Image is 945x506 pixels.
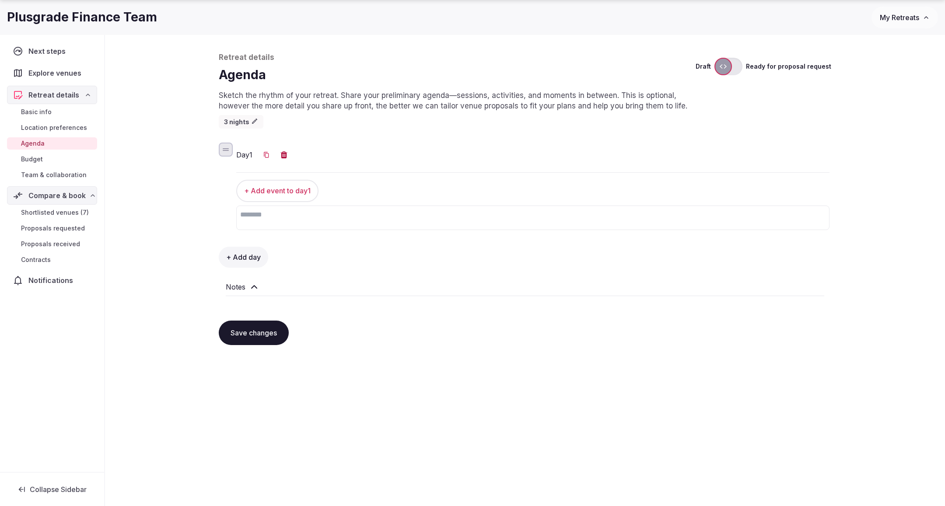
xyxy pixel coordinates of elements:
[219,66,689,84] h1: Agenda
[28,275,77,286] span: Notifications
[21,255,51,264] span: Contracts
[7,206,97,219] a: Shortlisted venues (7)
[21,208,89,217] span: Shortlisted venues (7)
[21,108,52,116] span: Basic info
[871,7,938,28] button: My Retreats
[236,150,252,160] h3: Day 1
[236,180,318,202] button: + Add event to day1
[219,91,689,112] p: Sketch the rhythm of your retreat. Share your preliminary agenda—sessions, activities, and moment...
[7,122,97,134] a: Location preferences
[219,115,263,129] button: 3 nights
[7,480,97,499] button: Collapse Sidebar
[746,62,831,71] div: Ready for proposal request
[219,247,268,268] button: + Add day
[21,155,43,164] span: Budget
[7,106,97,118] a: Basic info
[21,171,87,179] span: Team & collaboration
[7,42,97,60] a: Next steps
[21,240,80,248] span: Proposals received
[28,68,85,78] span: Explore venues
[28,190,86,201] span: Compare & book
[28,46,69,56] span: Next steps
[7,254,97,266] a: Contracts
[7,222,97,234] a: Proposals requested
[21,123,87,132] span: Location preferences
[21,139,45,148] span: Agenda
[219,52,689,63] p: Retreat details
[7,153,97,165] a: Budget
[30,485,87,494] span: Collapse Sidebar
[28,90,79,100] span: Retreat details
[7,9,157,26] h1: Plusgrade Finance Team
[7,169,97,181] a: Team & collaboration
[880,13,919,22] span: My Retreats
[219,321,289,345] button: Save changes
[7,238,97,250] a: Proposals received
[696,62,711,71] div: Draft
[7,64,97,82] a: Explore venues
[7,271,97,290] a: Notifications
[21,224,85,233] span: Proposals requested
[226,282,245,292] h2: Notes
[7,137,97,150] a: Agenda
